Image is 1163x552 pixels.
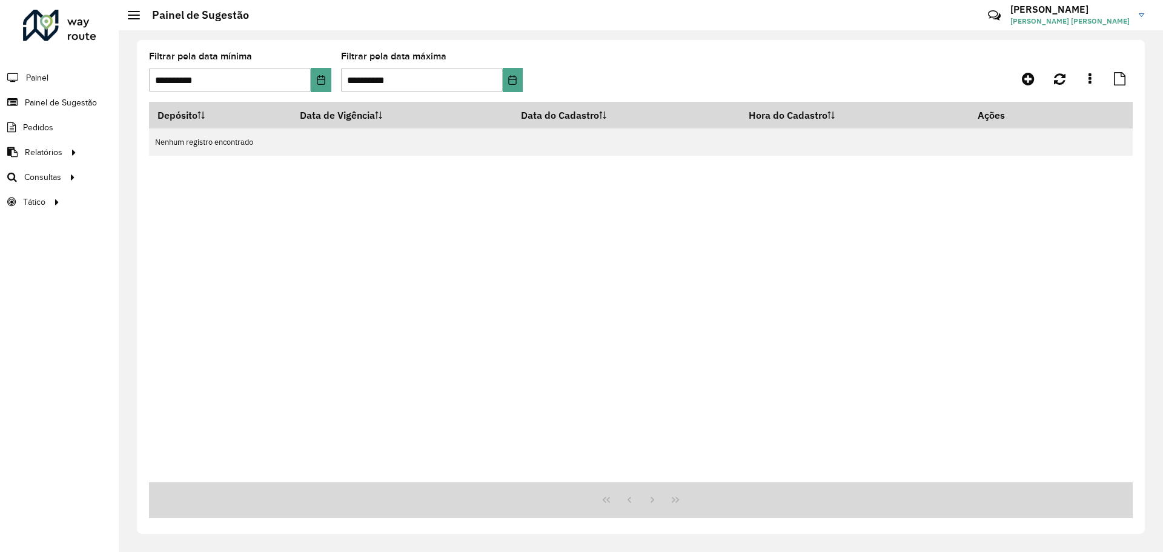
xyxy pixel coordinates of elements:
span: Tático [23,196,45,208]
span: Painel [26,71,48,84]
th: Data do Cadastro [512,102,740,128]
span: Consultas [24,171,61,184]
label: Filtrar pela data mínima [149,49,252,64]
a: Contato Rápido [981,2,1007,28]
th: Data de Vigência [291,102,512,128]
th: Depósito [149,102,291,128]
button: Choose Date [311,68,331,92]
th: Ações [969,102,1042,128]
th: Hora do Cadastro [740,102,969,128]
h2: Painel de Sugestão [140,8,249,22]
span: [PERSON_NAME] [PERSON_NAME] [1010,16,1130,27]
td: Nenhum registro encontrado [149,128,1133,156]
label: Filtrar pela data máxima [341,49,446,64]
span: Relatórios [25,146,62,159]
h3: [PERSON_NAME] [1010,4,1130,15]
span: Pedidos [23,121,53,134]
button: Choose Date [503,68,523,92]
span: Painel de Sugestão [25,96,97,109]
